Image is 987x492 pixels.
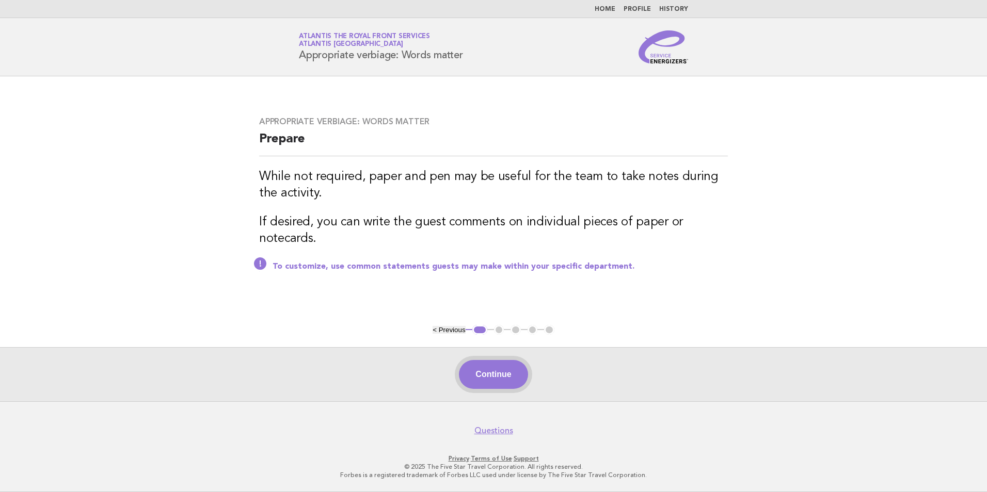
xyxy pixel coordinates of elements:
[624,6,651,12] a: Profile
[299,33,430,47] a: Atlantis The Royal Front ServicesAtlantis [GEOGRAPHIC_DATA]
[259,214,728,247] h3: If desired, you can write the guest comments on individual pieces of paper or notecards.
[514,455,539,462] a: Support
[449,455,469,462] a: Privacy
[299,41,403,48] span: Atlantis [GEOGRAPHIC_DATA]
[639,30,688,63] img: Service Energizers
[178,454,809,463] p: · ·
[259,169,728,202] h3: While not required, paper and pen may be useful for the team to take notes during the activity.
[259,131,728,156] h2: Prepare
[595,6,615,12] a: Home
[472,325,487,335] button: 1
[259,117,728,127] h3: Appropriate verbiage: Words matter
[273,261,728,272] p: To customize, use common statements guests may make within your specific department.
[659,6,688,12] a: History
[178,471,809,479] p: Forbes is a registered trademark of Forbes LLC used under license by The Five Star Travel Corpora...
[299,34,463,60] h1: Appropriate verbiage: Words matter
[459,360,528,389] button: Continue
[474,425,513,436] a: Questions
[178,463,809,471] p: © 2025 The Five Star Travel Corporation. All rights reserved.
[433,326,465,334] button: < Previous
[471,455,512,462] a: Terms of Use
